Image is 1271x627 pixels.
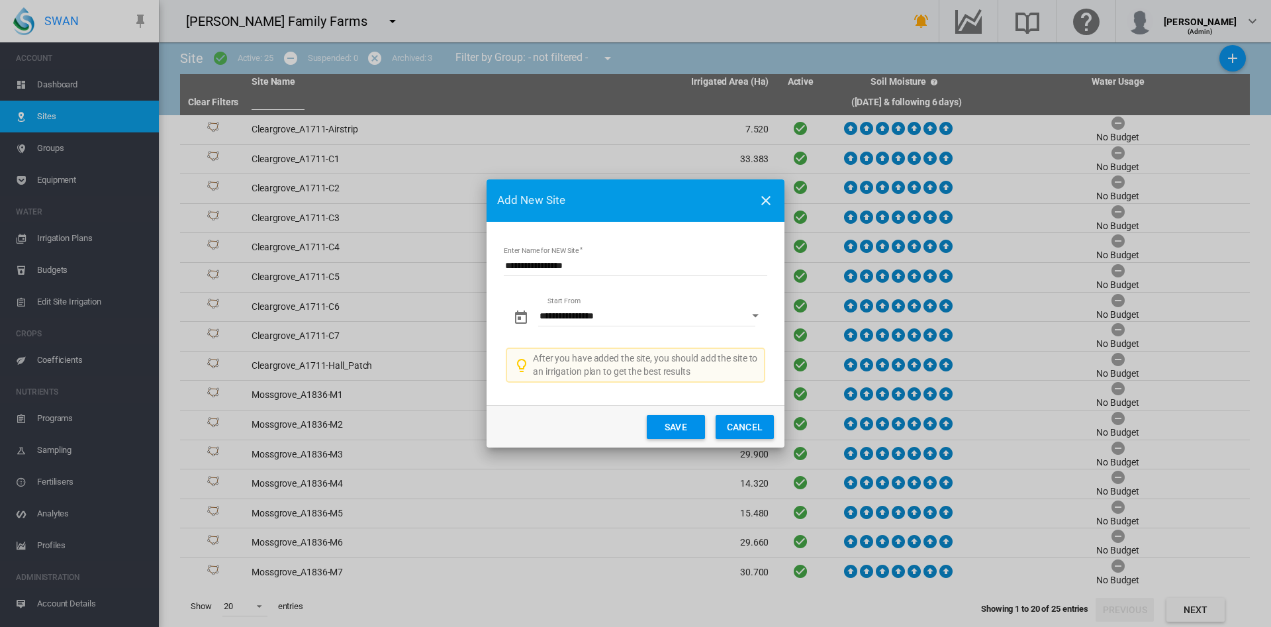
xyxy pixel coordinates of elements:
[497,193,749,209] span: Add New Site
[753,187,779,214] button: icon-close
[716,415,774,439] button: Cancel
[508,305,534,331] button: md-calendar
[533,352,761,378] div: After you have added the site, you should add the site to an irrigation plan to get the best results
[538,307,755,326] input: Enter Date
[743,304,767,328] button: Open calendar
[487,179,784,448] md-dialog: Enter Name ...
[758,193,774,209] md-icon: icon-close
[647,415,705,439] button: Save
